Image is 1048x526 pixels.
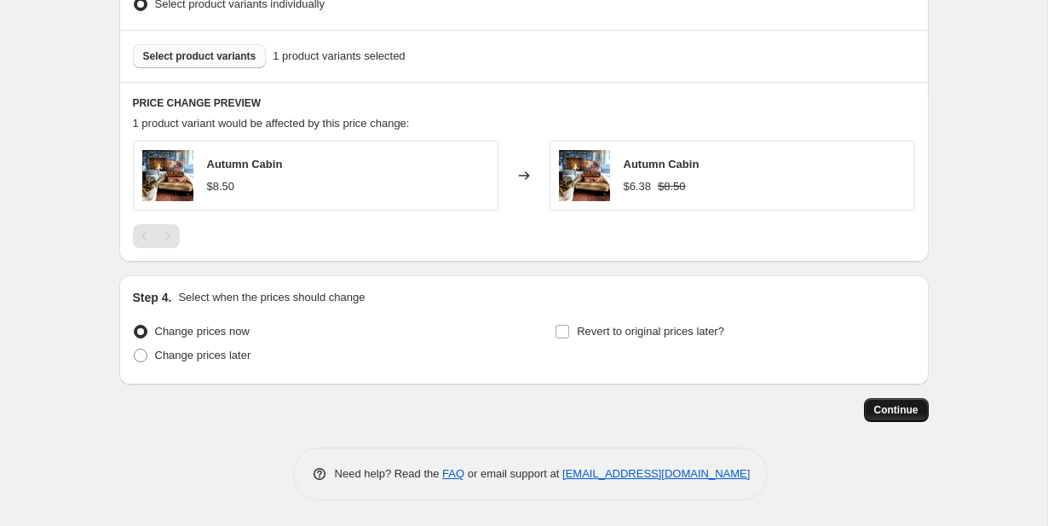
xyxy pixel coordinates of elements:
strike: $8.50 [658,178,686,195]
h6: PRICE CHANGE PREVIEW [133,96,915,110]
span: 1 product variant would be affected by this price change: [133,117,410,130]
span: 1 product variants selected [273,48,405,65]
div: $8.50 [207,178,235,195]
span: Autumn Cabin [207,158,283,171]
span: Select product variants [143,49,256,63]
span: Continue [874,403,918,417]
div: $6.38 [624,178,652,195]
span: Revert to original prices later? [577,325,724,338]
p: Select when the prices should change [178,289,365,306]
span: Need help? Read the [335,467,443,480]
span: or email support at [464,467,562,480]
button: Continue [864,398,929,422]
a: [EMAIL_ADDRESS][DOMAIN_NAME] [562,467,750,480]
span: Change prices later [155,349,251,361]
nav: Pagination [133,224,180,248]
span: Change prices now [155,325,250,338]
h2: Step 4. [133,289,172,306]
button: Select product variants [133,44,267,68]
img: autumn_cabin-2-2_80x.jpg [142,150,193,201]
span: Autumn Cabin [624,158,700,171]
a: FAQ [442,467,464,480]
img: autumn_cabin-2-2_80x.jpg [559,150,610,201]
